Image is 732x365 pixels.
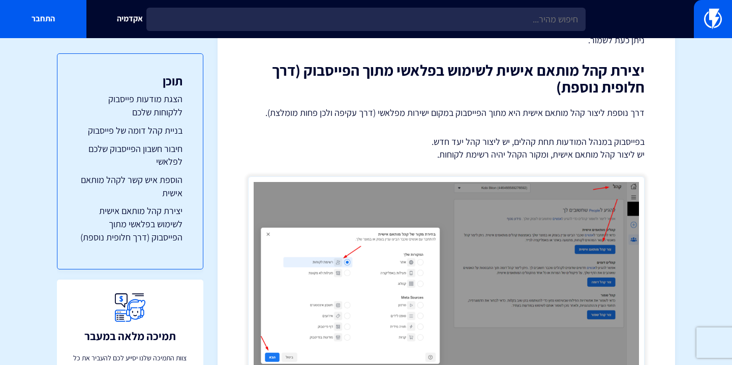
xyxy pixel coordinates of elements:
[248,106,645,120] p: דרך נוספת ליצור קהל מותאם אישית היא מתוך הפייסבוק במקום ישירות מפלאשי (דרך עקיפה ולכן פחות מומלצת).
[78,204,182,244] a: יצירת קהל מותאם אישית לשימוש בפלאשי מתוך הפייסבוק (דרך חלופית נוספת)
[78,93,182,118] a: הצגת מודעות פייסבוק ללקוחות שלכם
[78,173,182,199] a: הוספת איש קשר לקהל מותאם אישית
[84,330,176,342] h3: תמיכה מלאה במעבר
[248,62,645,96] h2: יצירת קהל מותאם אישית לשימוש בפלאשי מתוך הפייסבוק (דרך חלופית נוספת)
[146,8,586,31] input: חיפוש מהיר...
[78,124,182,137] a: בניית קהל דומה של פייסבוק
[248,34,645,47] p: ניתן כעת לשמור.
[248,135,645,161] p: בפייסבוק במנהל המודעות תחת קהלים, יש ליצור קהל יעד חדש. יש ליצור קהל מותאם אישית, ומקור הקהל יהיה...
[78,74,182,87] h3: תוכן
[78,142,182,168] a: חיבור חשבון הפייסבוק שלכם לפלאשי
